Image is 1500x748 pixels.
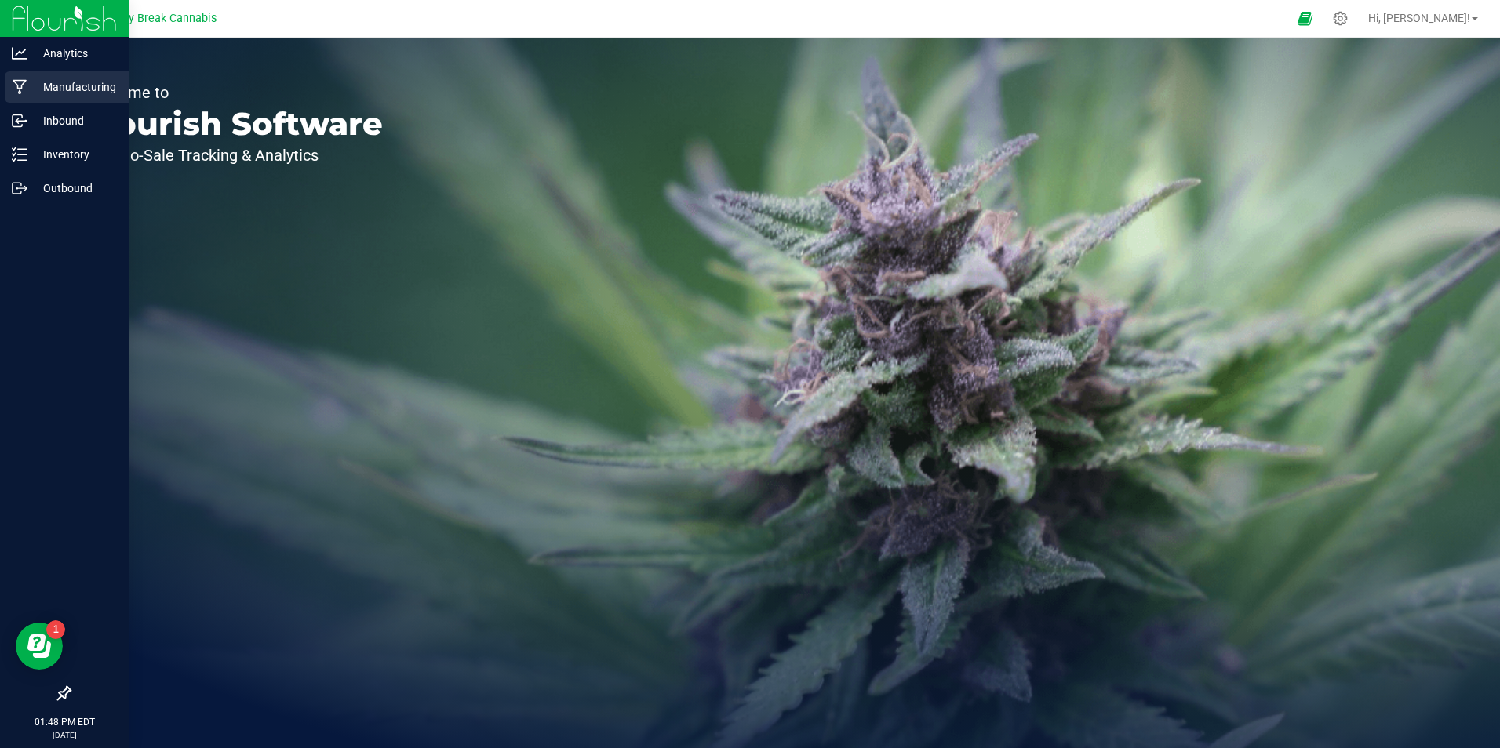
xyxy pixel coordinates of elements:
p: 01:48 PM EDT [7,715,122,729]
span: Hi, [PERSON_NAME]! [1368,12,1470,24]
p: [DATE] [7,729,122,741]
span: Lucky Break Cannabis [104,12,217,25]
div: Manage settings [1331,11,1350,26]
inline-svg: Analytics [12,45,27,61]
p: Seed-to-Sale Tracking & Analytics [85,147,383,163]
span: Open Ecommerce Menu [1287,3,1323,34]
inline-svg: Inbound [12,113,27,129]
p: Flourish Software [85,108,383,140]
p: Outbound [27,179,122,198]
p: Inventory [27,145,122,164]
p: Manufacturing [27,78,122,96]
iframe: Resource center [16,623,63,670]
inline-svg: Manufacturing [12,79,27,95]
p: Welcome to [85,85,383,100]
p: Inbound [27,111,122,130]
inline-svg: Outbound [12,180,27,196]
p: Analytics [27,44,122,63]
iframe: Resource center unread badge [46,620,65,639]
inline-svg: Inventory [12,147,27,162]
